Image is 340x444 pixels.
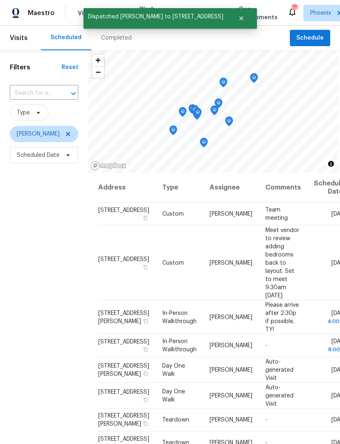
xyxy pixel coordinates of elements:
span: Auto-generated Visit [265,384,294,406]
div: Map marker [194,108,202,120]
span: In-Person Walkthrough [162,310,196,324]
div: Map marker [219,78,227,90]
span: Visits [78,9,95,17]
button: Toggle attribution [326,159,336,169]
canvas: Map [88,50,339,173]
input: Search for an address... [10,87,55,100]
span: In-Person Walkthrough [162,339,196,353]
span: [STREET_ADDRESS] [98,436,149,442]
span: [STREET_ADDRESS][PERSON_NAME] [98,363,149,377]
span: Phoenix [310,9,331,17]
div: Map marker [214,98,223,111]
button: Copy Address [142,370,149,377]
th: Address [98,173,156,203]
span: [PERSON_NAME] [210,393,252,398]
span: [PERSON_NAME] [210,367,252,373]
div: Map marker [210,105,219,118]
button: Zoom out [92,66,104,78]
div: Map marker [169,125,177,138]
span: Team meeting [265,207,288,221]
span: Toggle attribution [329,159,333,168]
span: [PERSON_NAME] [210,314,252,320]
span: Geo Assignments [238,5,278,21]
span: Meet vendor to review adding bedrooms back to layout. Set to meet 9:30am [DATE] [265,227,299,298]
span: [STREET_ADDRESS] [98,256,149,262]
div: Map marker [193,110,201,123]
div: Map marker [179,107,187,120]
button: Copy Address [142,420,149,427]
span: [PERSON_NAME] [210,211,252,217]
button: Zoom in [92,54,104,66]
span: Please arrive after 2:30p if possible. TY! [265,302,299,332]
span: Teardown [162,417,189,423]
span: Day One Walk [162,363,185,377]
a: Mapbox homepage [91,161,126,170]
button: Copy Address [142,396,149,403]
span: Day One Walk [162,388,185,402]
button: Schedule [290,30,330,47]
div: Map marker [191,105,199,118]
button: Copy Address [142,317,149,324]
h1: Filters [10,63,62,71]
span: [STREET_ADDRESS][PERSON_NAME] [98,413,149,427]
button: Open [68,88,79,99]
div: Map marker [200,138,208,150]
span: [STREET_ADDRESS] [98,339,149,345]
div: Map marker [250,73,258,86]
div: Completed [101,34,132,42]
div: Reset [62,63,78,71]
span: Scheduled Date [17,151,60,159]
span: [STREET_ADDRESS] [98,389,149,395]
button: Copy Address [142,346,149,353]
span: Visits [10,29,28,47]
span: - [265,343,267,348]
span: [PERSON_NAME] [210,260,252,266]
span: Zoom out [92,67,104,78]
div: Map marker [225,116,233,129]
div: 24 [291,5,297,13]
button: Close [228,10,255,27]
span: [STREET_ADDRESS][PERSON_NAME] [98,310,149,324]
span: Maestro [28,9,55,17]
div: Scheduled [51,33,82,42]
span: [PERSON_NAME] [210,343,252,348]
div: Map marker [188,104,196,117]
span: Work Orders [139,5,160,21]
span: Type [17,109,30,117]
th: Comments [259,173,307,203]
span: - [265,417,267,423]
span: Schedule [296,33,324,43]
span: [PERSON_NAME] [210,417,252,423]
span: Auto-generated Visit [265,359,294,381]
span: [PERSON_NAME] [17,130,60,138]
span: [STREET_ADDRESS] [98,207,149,213]
span: Dispatched [PERSON_NAME] to [STREET_ADDRESS] [84,8,228,25]
th: Assignee [203,173,259,203]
